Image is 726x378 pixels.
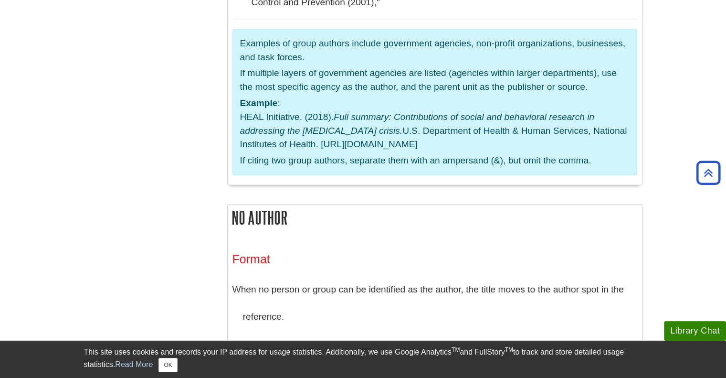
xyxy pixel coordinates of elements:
sup: TM [452,346,460,353]
p: : HEAL Initiative. (2018). U.S. Department of Health & Human Services, National Institutes of Hea... [240,97,630,151]
div: This site uses cookies and records your IP address for usage statistics. Additionally, we use Goo... [84,346,642,372]
p: Examples of group authors include government agencies, non-profit organizations, businesses, and ... [240,37,630,65]
button: Library Chat [664,321,726,341]
button: Close [158,358,177,372]
em: Full summary: Contributions of social and behavioral research in addressing the [MEDICAL_DATA] cr... [240,112,595,136]
sup: TM [505,346,513,353]
h2: No Author [228,205,642,230]
a: Back to Top [693,166,724,179]
a: Read More [115,360,153,368]
p: When no person or group can be identified as the author, the title moves to the author spot in th... [232,276,637,331]
h3: Format [232,252,637,266]
p: If multiple layers of government agencies are listed (agencies within larger departments), use th... [240,66,630,94]
p: If citing two group authors, separate them with an ampersand (&), but omit the comma. [240,154,630,168]
strong: Example [240,98,278,108]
